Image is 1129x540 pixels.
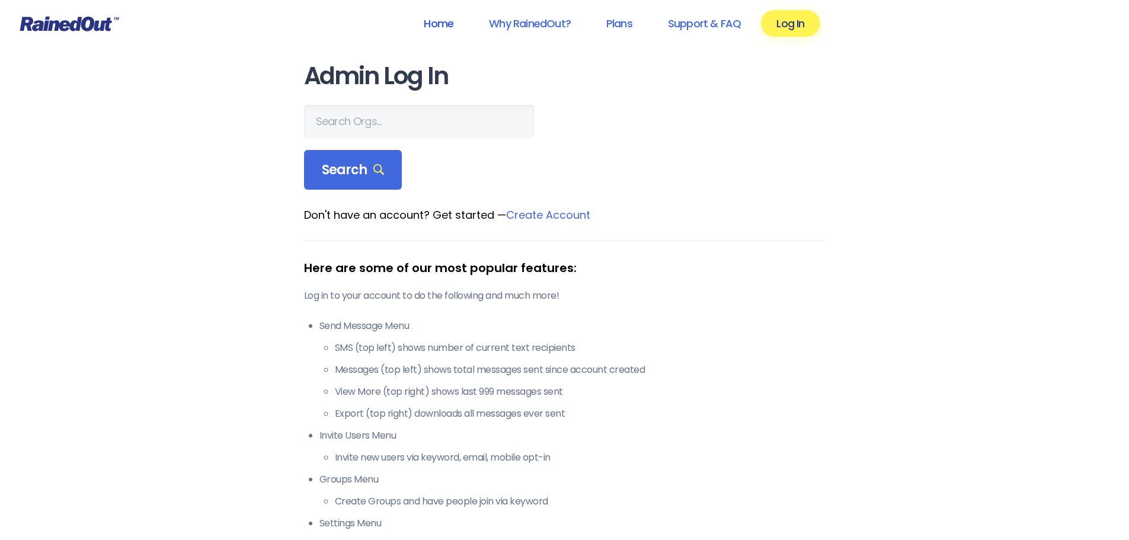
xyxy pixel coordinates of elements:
li: Messages (top left) shows total messages sent since account created [335,363,826,377]
span: Search [322,162,385,178]
input: Search Orgs… [304,105,534,138]
li: Export (top right) downloads all messages ever sent [335,407,826,421]
h1: Admin Log In [304,63,826,90]
p: Log in to your account to do the following and much more! [304,289,826,303]
a: Plans [591,10,648,37]
li: View More (top right) shows last 999 messages sent [335,385,826,399]
a: Log In [761,10,820,37]
a: Support & FAQ [653,10,756,37]
div: Search [304,150,402,190]
li: Invite new users via keyword, email, mobile opt-in [335,450,826,465]
a: Home [408,10,469,37]
li: Send Message Menu [319,319,826,421]
a: Why RainedOut? [474,10,586,37]
li: Invite Users Menu [319,429,826,465]
li: Create Groups and have people join via keyword [335,494,826,509]
a: Create Account [506,207,590,222]
div: Here are some of our most popular features: [304,259,826,277]
li: Groups Menu [319,472,826,509]
li: SMS (top left) shows number of current text recipients [335,341,826,355]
